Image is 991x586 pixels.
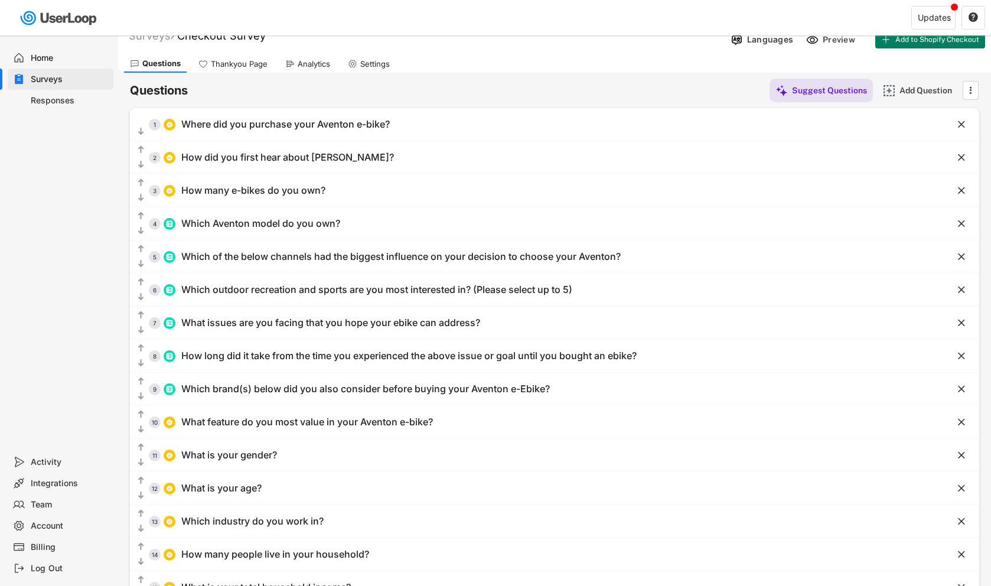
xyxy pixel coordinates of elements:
[138,226,144,236] text: 
[138,145,144,155] text: 
[899,85,959,96] div: Add Question
[968,12,979,23] button: 
[181,383,550,395] div: Which brand(s) below did you also consider before buying your Aventon e-Ebike?
[138,310,144,320] text: 
[136,177,146,189] button: 
[138,556,144,567] text: 
[31,95,109,106] div: Responses
[956,185,967,197] button: 
[138,476,144,486] text: 
[136,276,146,288] button: 
[136,159,146,171] button: 
[956,516,967,528] button: 
[166,551,173,558] img: CircleTickMinorWhite.svg
[958,383,965,395] text: 
[136,508,146,520] button: 
[31,53,109,64] div: Home
[958,449,965,461] text: 
[956,416,967,428] button: 
[136,291,146,303] button: 
[149,320,161,326] div: 7
[883,84,895,97] img: AddMajor.svg
[958,250,965,263] text: 
[166,253,173,261] img: ListMajor.svg
[958,416,965,428] text: 
[138,376,144,386] text: 
[138,457,144,467] text: 
[138,409,144,419] text: 
[956,549,967,561] button: 
[956,383,967,395] button: 
[136,490,146,502] button: 
[181,449,277,461] div: What is your gender?
[181,184,325,197] div: How many e-bikes do you own?
[136,210,146,222] button: 
[958,350,965,362] text: 
[958,151,965,164] text: 
[166,485,173,492] img: CircleTickMinorWhite.svg
[142,58,181,69] div: Questions
[166,287,173,294] img: ListMajor.svg
[138,193,144,203] text: 
[31,478,109,489] div: Integrations
[166,386,173,393] img: ListMajor.svg
[149,452,161,458] div: 11
[136,424,146,435] button: 
[895,36,979,43] span: Add to Shopify Checkout
[138,277,144,287] text: 
[138,442,144,452] text: 
[747,34,793,45] div: Languages
[31,74,109,85] div: Surveys
[136,225,146,237] button: 
[138,490,144,500] text: 
[138,509,144,519] text: 
[136,390,146,402] button: 
[138,424,144,434] text: 
[138,159,144,170] text: 
[149,254,161,260] div: 5
[136,357,146,369] button: 
[181,350,637,362] div: How long did it take from the time you experienced the above issue or goal until you bought an eb...
[958,482,965,494] text: 
[31,563,109,574] div: Log Out
[958,217,965,230] text: 
[136,126,146,138] button: 
[31,520,109,532] div: Account
[958,317,965,329] text: 
[181,284,572,296] div: Which outdoor recreation and sports are you most interested in? (Please select up to 5)
[138,244,144,254] text: 
[136,574,146,586] button: 
[166,353,173,360] img: ListMajor.svg
[138,259,144,269] text: 
[166,121,173,128] img: CircleTickMinorWhite.svg
[136,192,146,204] button: 
[181,151,394,164] div: How did you first hear about [PERSON_NAME]?
[956,483,967,494] button: 
[136,523,146,535] button: 
[956,152,967,164] button: 
[969,12,978,22] text: 
[298,59,330,69] div: Analytics
[138,178,144,188] text: 
[136,442,146,454] button: 
[136,258,146,270] button: 
[775,84,788,97] img: MagicMajor%20%28Purple%29.svg
[956,317,967,329] button: 
[149,552,161,558] div: 14
[166,154,173,161] img: CircleTickMinorWhite.svg
[149,486,161,491] div: 12
[166,452,173,459] img: CircleTickMinorWhite.svg
[136,376,146,388] button: 
[149,386,161,392] div: 9
[136,324,146,336] button: 
[181,118,390,131] div: Where did you purchase your Aventon e-bike?
[731,34,743,46] img: Language%20Icon.svg
[792,85,867,96] div: Suggest Questions
[958,284,965,296] text: 
[177,30,266,42] font: Checkout Survey
[958,118,965,131] text: 
[138,358,144,368] text: 
[138,211,144,221] text: 
[964,82,976,99] button: 
[181,482,262,494] div: What is your age?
